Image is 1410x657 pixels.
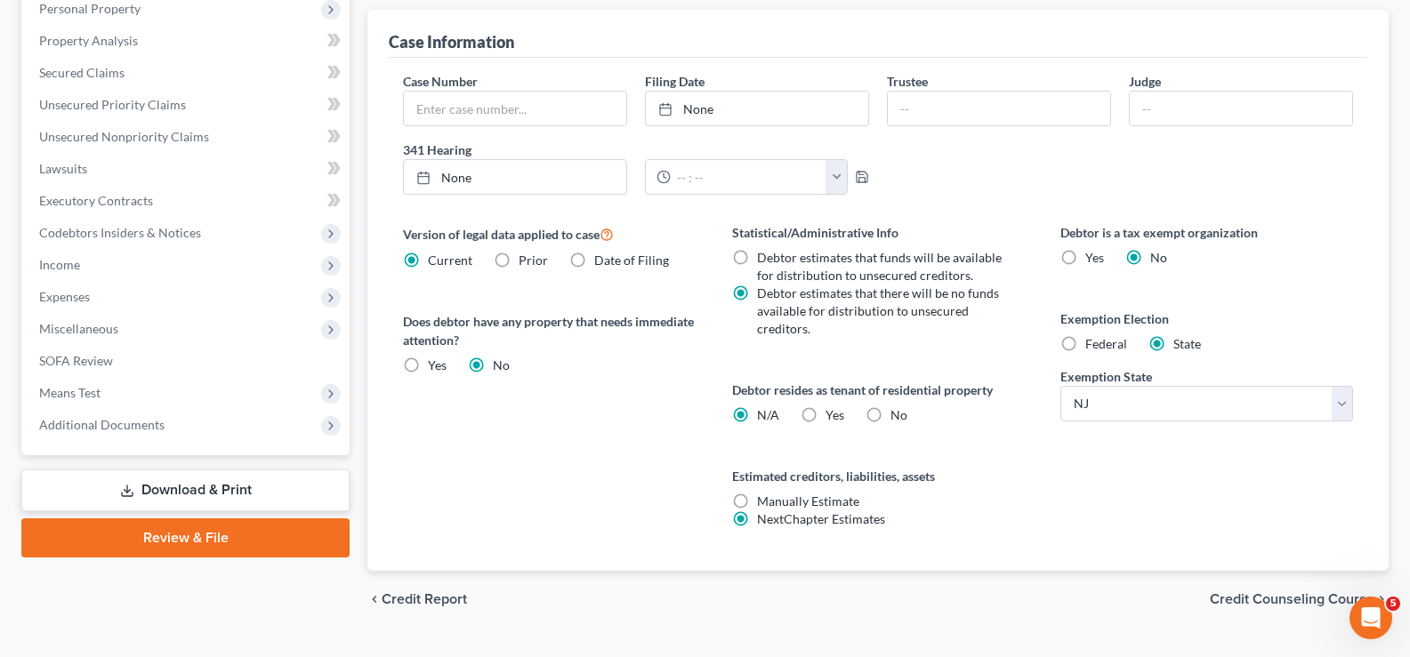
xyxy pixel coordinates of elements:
button: Send a message… [305,514,334,542]
iframe: Intercom live chat [1350,597,1392,639]
span: SOFA Review [39,353,113,368]
span: Prior [519,252,548,268]
label: Exemption State [1060,367,1152,386]
span: Debtor estimates that there will be no funds available for distribution to unsecured creditors. [757,285,999,336]
span: Federal [1085,336,1127,351]
div: The court has added a new Credit Counseling Field that we need to update upon filing. Please remo... [28,194,278,316]
label: Debtor is a tax exempt organization [1060,223,1353,242]
label: Case Number [403,72,478,91]
label: Does debtor have any property that needs immediate attention? [403,312,696,349]
span: Unsecured Priority Claims [39,97,186,112]
a: None [404,160,626,194]
span: Lawsuits [39,161,87,176]
label: Exemption Election [1060,309,1353,328]
input: -- [888,92,1110,125]
a: Secured Claims [25,57,350,89]
label: Filing Date [645,72,705,91]
button: Emoji picker [28,521,42,535]
span: Property Analysis [39,33,138,48]
span: Debtor estimates that funds will be available for distribution to unsecured creditors. [757,250,1002,283]
button: chevron_left Credit Report [367,592,467,606]
input: -- [1130,92,1352,125]
button: Gif picker [56,521,70,535]
span: Income [39,257,80,272]
label: Judge [1129,72,1161,91]
span: Credit Report [382,592,467,606]
span: Date of Filing [594,252,669,268]
button: Upload attachment [85,521,99,535]
div: [PERSON_NAME] • 11m ago [28,330,179,341]
span: Credit Counseling Course [1210,592,1374,606]
button: go back [12,7,45,41]
button: Credit Counseling Course chevron_right [1210,592,1389,606]
div: Case Information [389,31,514,52]
button: Start recording [113,521,127,535]
span: Miscellaneous [39,321,118,336]
span: N/A [757,407,779,422]
a: Lawsuits [25,153,350,185]
p: Active 2h ago [86,22,165,40]
span: Manually Estimate [757,493,859,509]
button: Home [278,7,312,41]
label: Estimated creditors, liabilities, assets [732,467,1025,485]
span: No [1150,250,1167,265]
span: Personal Property [39,1,141,16]
span: No [890,407,907,422]
i: chevron_right [1374,592,1389,606]
span: Secured Claims [39,65,125,80]
span: Current [428,252,472,268]
span: 5 [1386,597,1400,611]
a: Review & File [21,518,350,557]
span: Executory Contracts [39,193,153,208]
span: Yes [1085,250,1104,265]
a: Download & Print [21,469,350,511]
textarea: Message… [15,484,341,514]
span: Additional Documents [39,417,165,432]
h1: [PERSON_NAME] [86,9,202,22]
span: Yes [826,407,844,422]
div: Close [312,7,344,39]
a: Unsecured Nonpriority Claims [25,121,350,153]
label: Statistical/Administrative Info [732,223,1025,242]
input: Enter case number... [404,92,626,125]
a: Executory Contracts [25,185,350,217]
input: -- : -- [671,160,826,194]
a: None [646,92,868,125]
a: Unsecured Priority Claims [25,89,350,121]
b: 🚨ATTN: [GEOGRAPHIC_DATA] of [US_STATE] [28,151,254,183]
img: Profile image for Katie [51,10,79,38]
span: Codebtors Insiders & Notices [39,225,201,240]
div: Katie says… [14,140,342,365]
a: Property Analysis [25,25,350,57]
div: 🚨ATTN: [GEOGRAPHIC_DATA] of [US_STATE]The court has added a new Credit Counseling Field that we n... [14,140,292,326]
label: Trustee [887,72,928,91]
label: Version of legal data applied to case [403,223,696,244]
span: Unsecured Nonpriority Claims [39,129,209,144]
span: NextChapter Estimates [757,511,885,526]
span: State [1173,336,1201,351]
span: Yes [428,357,447,373]
label: 341 Hearing [394,140,878,159]
a: SOFA Review [25,345,350,377]
span: Means Test [39,385,101,400]
span: Expenses [39,289,90,304]
i: chevron_left [367,592,382,606]
label: Debtor resides as tenant of residential property [732,381,1025,399]
span: No [493,357,510,373]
